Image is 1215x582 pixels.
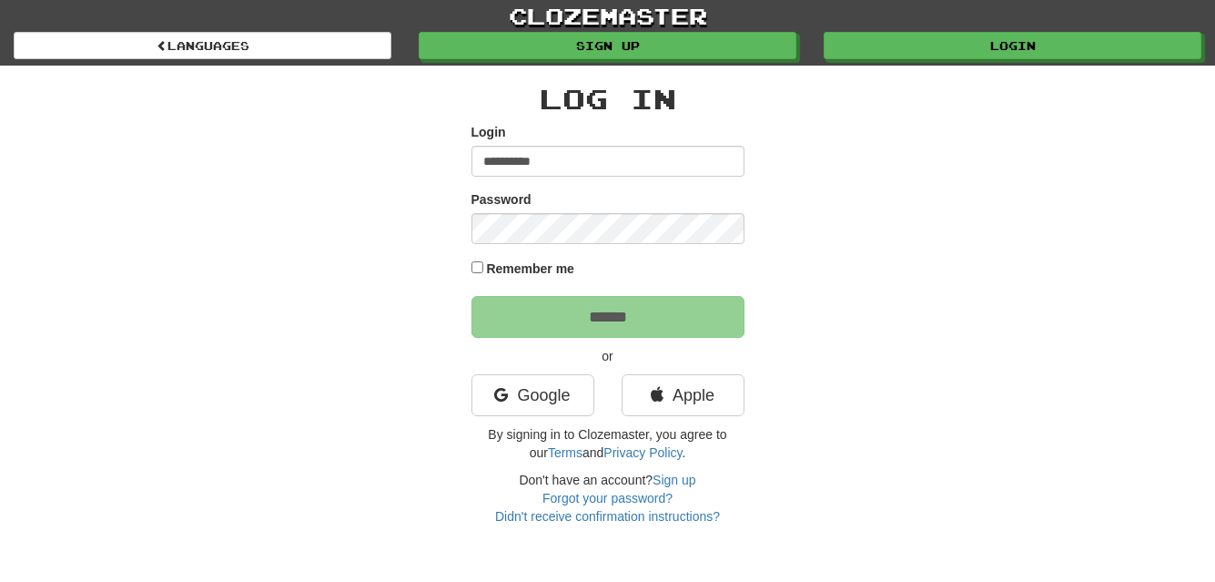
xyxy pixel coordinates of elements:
label: Login [471,123,506,141]
a: Sign up [653,473,695,487]
label: Password [471,190,532,209]
label: Remember me [486,260,574,278]
a: Login [824,32,1201,59]
h2: Log In [471,84,744,114]
a: Google [471,374,594,416]
a: Forgot your password? [542,491,673,505]
a: Privacy Policy [603,445,682,460]
a: Didn't receive confirmation instructions? [495,509,720,524]
p: or [471,347,744,365]
a: Languages [14,32,391,59]
p: By signing in to Clozemaster, you agree to our and . [471,425,744,462]
a: Apple [622,374,744,416]
a: Terms [548,445,582,460]
div: Don't have an account? [471,471,744,526]
a: Sign up [419,32,796,59]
